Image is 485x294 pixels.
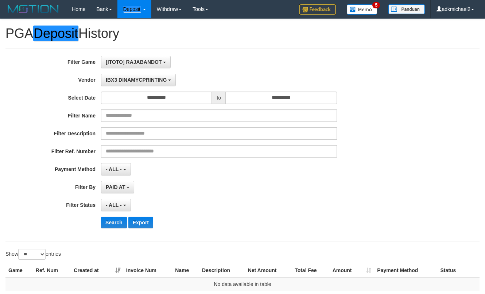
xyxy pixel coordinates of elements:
th: Ref. Num [33,264,71,277]
span: PAID AT [106,184,125,190]
button: PAID AT [101,181,134,193]
h1: PGA History [5,26,480,41]
span: IBX3 DINAMYCPRINTING [106,77,167,83]
em: Deposit [33,26,78,41]
img: MOTION_logo.png [5,4,61,15]
th: Invoice Num [123,264,172,277]
label: Show entries [5,249,61,260]
span: 5 [372,2,380,8]
img: Feedback.jpg [299,4,336,15]
span: [ITOTO] RAJABANDOT [106,59,162,65]
img: panduan.png [388,4,425,14]
th: Created at: activate to sort column ascending [71,264,123,277]
th: Status [437,264,480,277]
th: Payment Method [374,264,437,277]
button: - ALL - [101,199,131,211]
button: IBX3 DINAMYCPRINTING [101,74,176,86]
span: - ALL - [106,166,122,172]
td: No data available in table [5,277,480,291]
th: Amount: activate to sort column ascending [330,264,375,277]
th: Net Amount [245,264,292,277]
span: - ALL - [106,202,122,208]
th: Name [172,264,199,277]
select: Showentries [18,249,46,260]
button: Export [128,217,153,228]
button: Search [101,217,127,228]
button: - ALL - [101,163,131,175]
th: Description [199,264,245,277]
span: to [212,92,226,104]
button: [ITOTO] RAJABANDOT [101,56,171,68]
th: Total Fee [292,264,330,277]
img: Button%20Memo.svg [347,4,377,15]
em: Deposit [123,6,141,12]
